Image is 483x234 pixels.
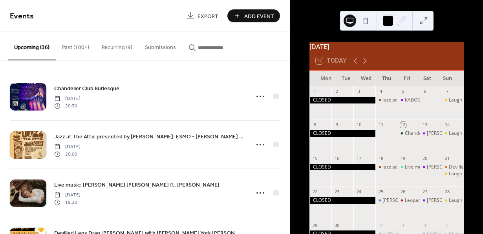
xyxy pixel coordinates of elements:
[181,9,224,22] a: Export
[378,189,384,195] div: 25
[400,122,406,128] div: 12
[227,9,280,22] button: Add Event
[54,132,245,141] a: Jazz at The Attic presented by [PERSON_NAME]: ESMO - [PERSON_NAME] AND [PERSON_NAME]
[312,155,318,161] div: 15
[356,89,362,94] div: 3
[398,164,420,171] div: Live music: Erika Mae ft. Eric Braun
[422,122,428,128] div: 13
[400,189,406,195] div: 26
[334,222,340,228] div: 30
[378,155,384,161] div: 18
[405,130,463,137] div: Chandelier Club Burlesque
[400,222,406,228] div: 3
[422,89,428,94] div: 6
[444,189,450,195] div: 28
[422,189,428,195] div: 27
[437,71,457,86] div: Sun
[54,85,119,93] span: Chandelier Club Burlesque
[95,32,139,60] button: Recurring (9)
[442,197,464,204] div: Laugh Loft Stand Up Comedy
[54,95,80,102] span: [DATE]
[444,155,450,161] div: 21
[442,164,464,171] div: Devilled Legs Drag Brunch with Carly York Jones
[334,155,340,161] div: 16
[375,97,397,103] div: Jazz at The Attic presented by Scott Morin: BARITONE MADNESS feat. KEITH O'ROURKE, PAT BELLEVEAU,...
[316,71,336,86] div: Mon
[334,89,340,94] div: 2
[378,122,384,128] div: 11
[56,32,95,60] button: Past (100+)
[244,12,274,20] span: Add Event
[309,97,375,103] div: CLOSED
[375,164,397,171] div: Jazz at The Attic presented by Scott Morin: ESMO - MICHAEL OCCHIPINTI AND ELIZABETH SHEPHERD
[54,143,80,151] span: [DATE]
[400,89,406,94] div: 5
[444,222,450,228] div: 5
[139,32,182,60] button: Submissions
[336,71,357,86] div: Tue
[334,189,340,195] div: 23
[377,71,397,86] div: Thu
[420,197,442,204] div: Carly's Angels Season 26
[398,97,420,103] div: KABOGERANG BHAGHARI: Fierce in the Rainbow
[309,130,375,137] div: CLOSED
[422,222,428,228] div: 4
[54,199,80,206] span: 19:30
[356,71,377,86] div: Wed
[356,122,362,128] div: 10
[375,197,397,204] div: Sargeant X Comrade / The Attic's Got Soul presented by Scott Morin
[198,12,218,20] span: Export
[398,130,420,137] div: Chandelier Club Burlesque
[54,133,245,141] span: Jazz at The Attic presented by [PERSON_NAME]: ESMO - [PERSON_NAME] AND [PERSON_NAME]
[422,155,428,161] div: 20
[442,130,464,137] div: Laugh Loft Stand Up Comedy
[312,222,318,228] div: 29
[54,180,220,189] a: Live music: [PERSON_NAME] [PERSON_NAME] ft. [PERSON_NAME]
[334,122,340,128] div: 9
[54,102,80,109] span: 20:30
[378,89,384,94] div: 4
[420,130,442,137] div: Carly's Angels Season 26
[398,197,420,204] div: Leopard Lounge with Karla Marx
[356,222,362,228] div: 1
[54,192,80,199] span: [DATE]
[420,164,442,171] div: Carly's Angels Season 26
[54,84,119,93] a: Chandelier Club Burlesque
[444,122,450,128] div: 14
[312,122,318,128] div: 8
[309,42,464,51] div: [DATE]
[442,171,464,177] div: Laugh Loft Stand Up Comedy
[312,189,318,195] div: 22
[442,97,464,103] div: Laugh Loft Stand Up Comedy
[312,89,318,94] div: 1
[378,222,384,228] div: 2
[397,71,417,86] div: Fri
[356,189,362,195] div: 24
[8,32,56,60] button: Upcoming (36)
[309,197,375,204] div: CLOSED
[444,89,450,94] div: 7
[400,155,406,161] div: 19
[54,151,80,158] span: 20:00
[309,164,375,171] div: CLOSED
[10,9,34,24] span: Events
[417,71,437,86] div: Sat
[356,155,362,161] div: 17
